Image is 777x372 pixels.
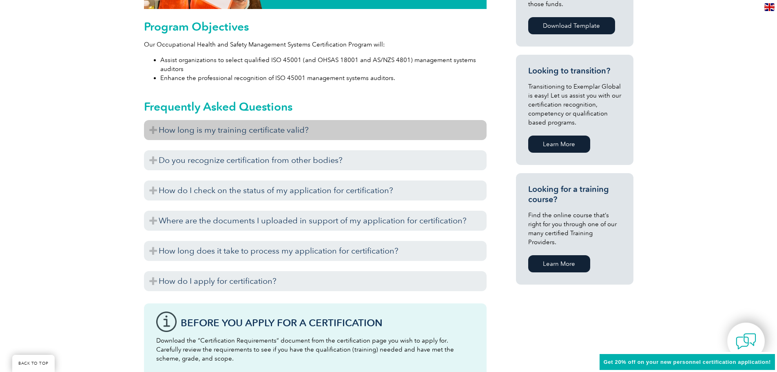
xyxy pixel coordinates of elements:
h3: How do I check on the status of my application for certification? [144,180,487,200]
img: contact-chat.png [736,331,756,352]
h3: Looking to transition? [528,66,621,76]
h3: How long is my training certificate valid? [144,120,487,140]
h3: Looking for a training course? [528,184,621,205]
h3: Do you recognize certification from other bodies? [144,150,487,170]
a: BACK TO TOP [12,355,55,372]
h3: Before You Apply For a Certification [181,318,474,328]
h3: Where are the documents I uploaded in support of my application for certification? [144,211,487,231]
img: en [764,3,775,11]
span: Get 20% off on your new personnel certification application! [604,359,771,365]
h2: Program Objectives [144,20,487,33]
p: Our Occupational Health and Safety Management Systems Certification Program will: [144,40,487,49]
h3: How do I apply for certification? [144,271,487,291]
li: Assist organizations to select qualified ISO 45001 (and OHSAS 18001 and AS/NZS 4801) management s... [160,56,487,74]
p: Find the online course that’s right for you through one of our many certified Training Providers. [528,211,621,247]
a: Learn More [528,255,590,272]
h2: Frequently Asked Questions [144,100,487,113]
li: Enhance the professional recognition of ISO 45001 management systems auditors. [160,74,487,82]
h3: How long does it take to process my application for certification? [144,241,487,261]
a: Download Template [528,17,615,34]
a: Learn More [528,136,590,153]
p: Transitioning to Exemplar Global is easy! Let us assist you with our certification recognition, c... [528,82,621,127]
p: Download the “Certification Requirements” document from the certification page you wish to apply ... [156,336,474,363]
